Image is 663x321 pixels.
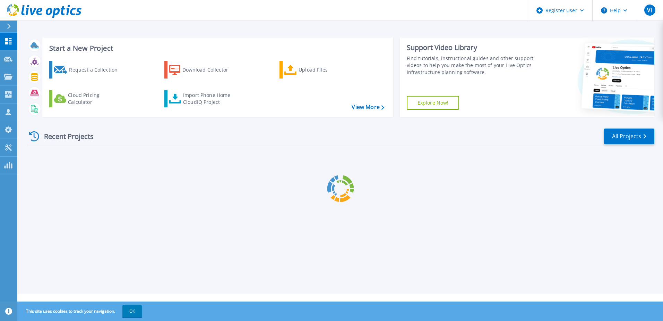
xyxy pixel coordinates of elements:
a: Upload Files [279,61,357,79]
a: Download Collector [164,61,242,79]
a: All Projects [604,129,654,144]
div: Recent Projects [27,128,103,145]
a: View More [352,104,384,110]
span: VI [647,7,652,13]
a: Explore Now! [407,96,459,110]
div: Import Phone Home CloudIQ Project [183,92,237,106]
div: Request a Collection [69,63,124,77]
span: This site uses cookies to track your navigation. [19,305,142,318]
div: Download Collector [182,63,238,77]
div: Support Video Library [407,43,536,52]
button: OK [122,305,142,318]
div: Cloud Pricing Calculator [68,92,123,106]
a: Request a Collection [49,61,127,79]
div: Find tutorials, instructional guides and other support videos to help you make the most of your L... [407,55,536,76]
h3: Start a New Project [49,44,384,52]
div: Upload Files [299,63,354,77]
a: Cloud Pricing Calculator [49,90,127,107]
